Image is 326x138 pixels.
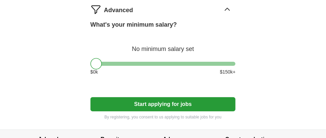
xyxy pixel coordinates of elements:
[220,68,236,76] span: $ 150 k+
[90,20,177,29] label: What's your minimum salary?
[90,68,98,76] span: $ 0 k
[90,4,101,15] img: filter
[90,114,236,120] p: By registering, you consent to us applying to suitable jobs for you
[90,37,236,54] div: No minimum salary set
[104,6,133,15] span: Advanced
[90,97,236,111] button: Start applying for jobs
